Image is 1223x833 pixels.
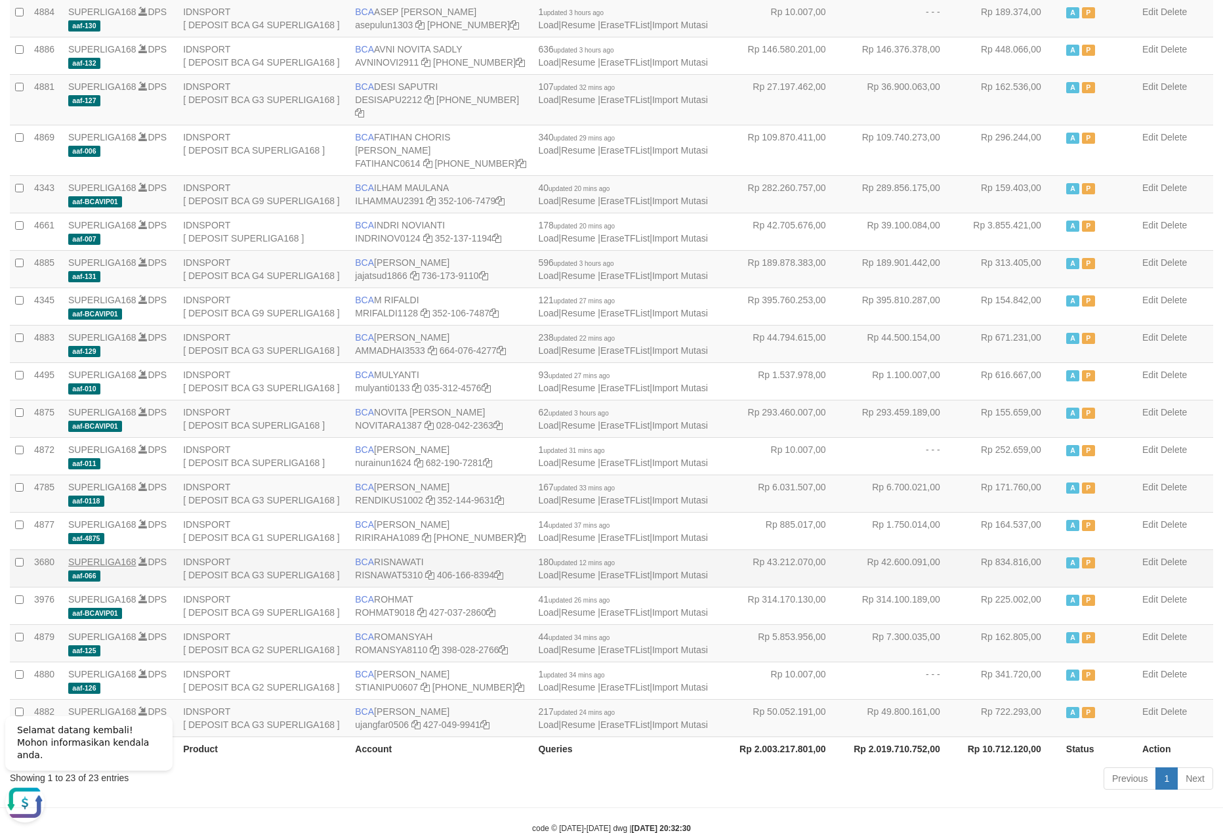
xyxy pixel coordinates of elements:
a: Import Mutasi [652,57,708,68]
a: Load [538,719,558,730]
td: Rp 395.810.287,00 [846,288,960,325]
td: DPS [63,175,178,213]
a: EraseTFList [600,270,650,281]
a: Copy ROMANSYA8110 to clipboard [430,645,439,655]
a: Import Mutasi [652,308,708,318]
a: Import Mutasi [652,495,708,505]
span: BCA [355,220,374,230]
span: aaf-007 [68,234,100,245]
a: Resume [561,57,595,68]
td: FATIHAN CHORIS [PERSON_NAME] [PHONE_NUMBER] [350,125,533,175]
a: DESISAPU2212 [355,95,422,105]
a: Copy STIANIPU0607 to clipboard [421,682,430,693]
span: Active [1066,82,1079,93]
a: Delete [1161,44,1187,54]
span: | | | [538,257,707,281]
a: EraseTFList [600,383,650,393]
a: Copy nurainun1624 to clipboard [414,458,423,468]
span: Paused [1082,221,1095,232]
a: Load [538,682,558,693]
span: | | | [538,182,707,206]
span: aaf-BCAVIP01 [68,196,122,207]
td: Rp 109.740.273,00 [846,125,960,175]
a: MRIFALDI1128 [355,308,418,318]
a: SUPERLIGA168 [68,257,136,268]
a: Copy 0280422363 to clipboard [493,420,503,431]
a: Import Mutasi [652,383,708,393]
span: | | | [538,7,707,30]
a: EraseTFList [600,345,650,356]
span: updated 20 mins ago [554,223,615,230]
span: updated 3 hours ago [554,260,614,267]
a: SUPERLIGA168 [68,482,136,492]
a: Copy 4270499941 to clipboard [480,719,489,730]
td: Rp 159.403,00 [960,175,1061,213]
td: AVNI NOVITA SADLY [PHONE_NUMBER] [350,37,533,74]
td: DPS [63,125,178,175]
span: updated 3 hours ago [543,9,604,16]
td: Rp 289.856.175,00 [846,175,960,213]
a: Edit [1142,44,1158,54]
a: Import Mutasi [652,345,708,356]
a: Copy 4062280135 to clipboard [516,57,525,68]
td: IDNSPORT [ DEPOSIT BCA G9 SUPERLIGA168 ] [178,288,350,325]
a: Resume [561,719,595,730]
a: EraseTFList [600,607,650,618]
span: Active [1066,7,1079,18]
a: Copy 4062280194 to clipboard [515,682,524,693]
a: Load [538,420,558,431]
a: Delete [1161,594,1187,605]
a: Resume [561,420,595,431]
a: Delete [1161,182,1187,193]
a: Resume [561,682,595,693]
td: INDRI NOVIANTI 352-137-1194 [350,213,533,250]
a: SUPERLIGA168 [68,295,136,305]
a: SUPERLIGA168 [68,220,136,230]
a: SUPERLIGA168 [68,594,136,605]
td: Rp 146.580.201,00 [732,37,846,74]
span: Active [1066,221,1079,232]
a: SUPERLIGA168 [68,7,136,17]
a: Load [538,95,558,105]
a: Delete [1161,669,1187,679]
span: aaf-132 [68,58,100,69]
a: SUPERLIGA168 [68,44,136,54]
a: ROHMAT9018 [355,607,415,618]
a: Edit [1142,482,1158,492]
a: Copy 0353124576 to clipboard [482,383,491,393]
a: Delete [1161,407,1187,417]
a: Import Mutasi [652,270,708,281]
span: updated 29 mins ago [554,135,615,142]
a: Copy AVNINOVI2911 to clipboard [421,57,430,68]
a: Edit [1142,257,1158,268]
a: Copy ujangfar0506 to clipboard [411,719,421,730]
a: Copy DESISAPU2212 to clipboard [425,95,434,105]
a: STIANIPU0607 [355,682,418,693]
a: Copy 7361739110 to clipboard [479,270,488,281]
a: Next [1177,767,1213,790]
a: EraseTFList [600,532,650,543]
a: Edit [1142,669,1158,679]
span: aaf-130 [68,20,100,32]
td: 4886 [29,37,63,74]
a: Delete [1161,295,1187,305]
a: Copy jajatsud1866 to clipboard [410,270,419,281]
span: 340 [538,132,615,142]
a: Copy 4062281611 to clipboard [516,532,526,543]
a: EraseTFList [600,645,650,655]
a: NOVITARA1387 [355,420,422,431]
a: Edit [1142,631,1158,642]
a: Copy 4270372860 to clipboard [486,607,495,618]
a: SUPERLIGA168 [68,444,136,455]
span: updated 32 mins ago [554,84,615,91]
a: Copy 3521371194 to clipboard [492,233,501,244]
a: Load [538,607,558,618]
a: Copy RISNAWAT5310 to clipboard [425,570,434,580]
a: nurainun1624 [355,458,411,468]
a: Copy asepulun1303 to clipboard [415,20,425,30]
span: BCA [355,132,374,142]
a: AMMADHAI3533 [355,345,425,356]
span: aaf-131 [68,271,100,282]
a: EraseTFList [600,570,650,580]
a: Load [538,495,558,505]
